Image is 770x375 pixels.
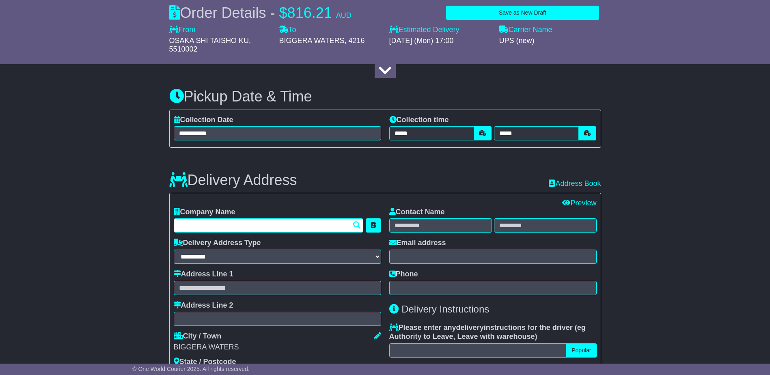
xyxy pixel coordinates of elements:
span: $ [279,4,287,21]
label: Collection Date [174,116,233,125]
span: , 4216 [345,37,365,45]
a: Address Book [549,179,601,187]
button: Popular [566,343,596,358]
span: eg Authority to Leave, Leave with warehouse [389,323,586,341]
span: , 5510002 [169,37,251,54]
span: 816.21 [287,4,332,21]
h3: Delivery Address [169,172,297,188]
label: Delivery Address Type [174,239,261,248]
label: Carrier Name [499,26,552,34]
span: © One World Courier 2025. All rights reserved. [132,366,250,372]
label: State / Postcode [174,358,236,366]
label: Please enter any instructions for the driver ( ) [389,323,597,341]
span: BIGGERA WATERS [279,37,345,45]
span: delivery [456,323,484,332]
div: [DATE] (Mon) 17:00 [389,37,491,45]
a: Preview [562,199,596,207]
label: Address Line 1 [174,270,233,279]
div: BIGGERA WATERS [174,343,381,352]
label: Estimated Delivery [389,26,491,34]
label: Collection time [389,116,449,125]
span: AUD [336,11,352,19]
label: Phone [389,270,418,279]
div: Order Details - [169,4,352,22]
label: Email address [389,239,446,248]
div: UPS (new) [499,37,601,45]
label: City / Town [174,332,222,341]
label: Contact Name [389,208,445,217]
label: Company Name [174,208,235,217]
label: From [169,26,196,34]
button: Save as New Draft [446,6,599,20]
h3: Pickup Date & Time [169,88,601,105]
span: OSAKA SHI TAISHO KU [169,37,249,45]
label: Address Line 2 [174,301,233,310]
span: Delivery Instructions [401,304,489,315]
label: To [279,26,296,34]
